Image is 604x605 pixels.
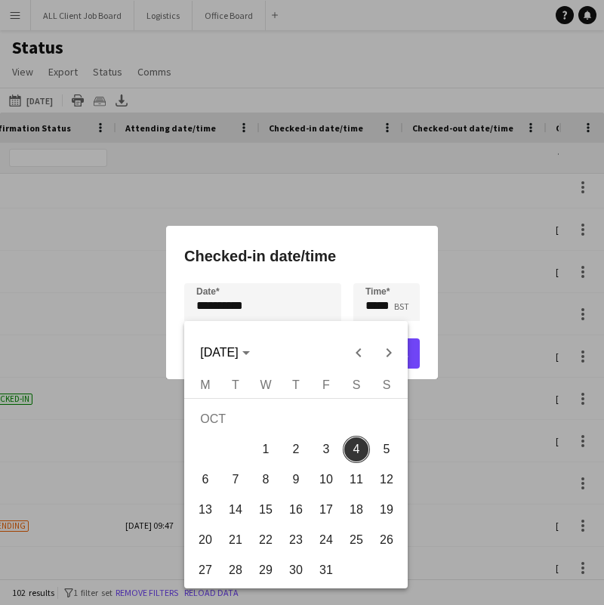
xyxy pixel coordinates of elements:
[260,378,271,391] span: W
[190,525,220,555] button: 20-10-2025
[220,555,251,585] button: 28-10-2025
[313,436,340,463] span: 3
[343,496,370,523] span: 18
[190,495,220,525] button: 13-10-2025
[282,466,310,493] span: 9
[251,555,281,585] button: 29-10-2025
[252,526,279,554] span: 22
[252,466,279,493] span: 8
[341,495,371,525] button: 18-10-2025
[252,557,279,584] span: 29
[322,378,330,391] span: F
[252,496,279,523] span: 15
[220,525,251,555] button: 21-10-2025
[190,465,220,495] button: 06-10-2025
[343,466,370,493] span: 11
[311,525,341,555] button: 24-10-2025
[313,466,340,493] span: 10
[311,434,341,465] button: 03-10-2025
[190,404,402,434] td: OCT
[373,526,400,554] span: 26
[222,557,249,584] span: 28
[344,338,374,368] button: Previous month
[282,557,310,584] span: 30
[383,378,391,391] span: S
[192,526,219,554] span: 20
[313,557,340,584] span: 31
[232,378,239,391] span: T
[281,495,311,525] button: 16-10-2025
[313,496,340,523] span: 17
[341,434,371,465] button: 04-10-2025
[222,526,249,554] span: 21
[343,436,370,463] span: 4
[251,525,281,555] button: 22-10-2025
[311,555,341,585] button: 31-10-2025
[311,465,341,495] button: 10-10-2025
[251,495,281,525] button: 15-10-2025
[281,525,311,555] button: 23-10-2025
[373,496,400,523] span: 19
[281,555,311,585] button: 30-10-2025
[251,465,281,495] button: 08-10-2025
[190,555,220,585] button: 27-10-2025
[341,465,371,495] button: 11-10-2025
[200,346,238,359] span: [DATE]
[311,495,341,525] button: 17-10-2025
[371,465,402,495] button: 12-10-2025
[373,466,400,493] span: 12
[374,338,404,368] button: Next month
[281,434,311,465] button: 02-10-2025
[192,466,219,493] span: 6
[313,526,340,554] span: 24
[373,436,400,463] span: 5
[251,434,281,465] button: 01-10-2025
[341,525,371,555] button: 25-10-2025
[220,465,251,495] button: 07-10-2025
[282,496,310,523] span: 16
[282,436,310,463] span: 2
[252,436,279,463] span: 1
[282,526,310,554] span: 23
[353,378,361,391] span: S
[222,466,249,493] span: 7
[194,339,255,366] button: Choose month and year
[371,525,402,555] button: 26-10-2025
[292,378,300,391] span: T
[343,526,370,554] span: 25
[222,496,249,523] span: 14
[192,557,219,584] span: 27
[220,495,251,525] button: 14-10-2025
[371,434,402,465] button: 05-10-2025
[200,378,210,391] span: M
[281,465,311,495] button: 09-10-2025
[192,496,219,523] span: 13
[371,495,402,525] button: 19-10-2025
